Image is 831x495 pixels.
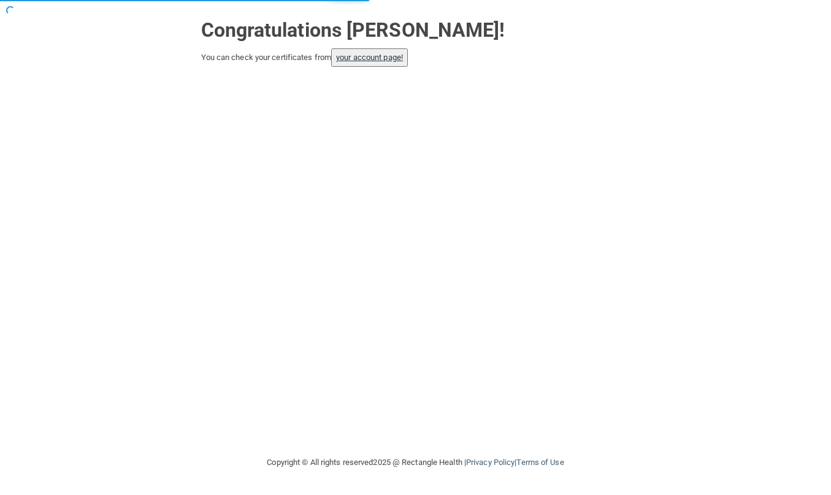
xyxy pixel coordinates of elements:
a: your account page! [336,53,403,62]
div: You can check your certificates from [201,48,630,67]
a: Terms of Use [516,458,564,467]
a: Privacy Policy [466,458,515,467]
strong: Congratulations [PERSON_NAME]! [201,18,505,42]
button: your account page! [331,48,408,67]
div: Copyright © All rights reserved 2025 @ Rectangle Health | | [192,443,640,482]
